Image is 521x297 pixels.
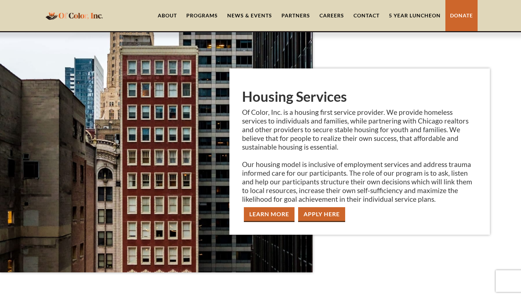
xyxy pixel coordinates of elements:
[186,12,218,19] div: Programs
[298,207,345,222] a: apply Here
[242,88,477,104] h1: Housing Services
[242,108,477,204] p: Of Color, Inc. is a housing first service provider. We provide homeless services to individuals a...
[244,207,295,222] a: Learn More
[43,7,105,24] a: home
